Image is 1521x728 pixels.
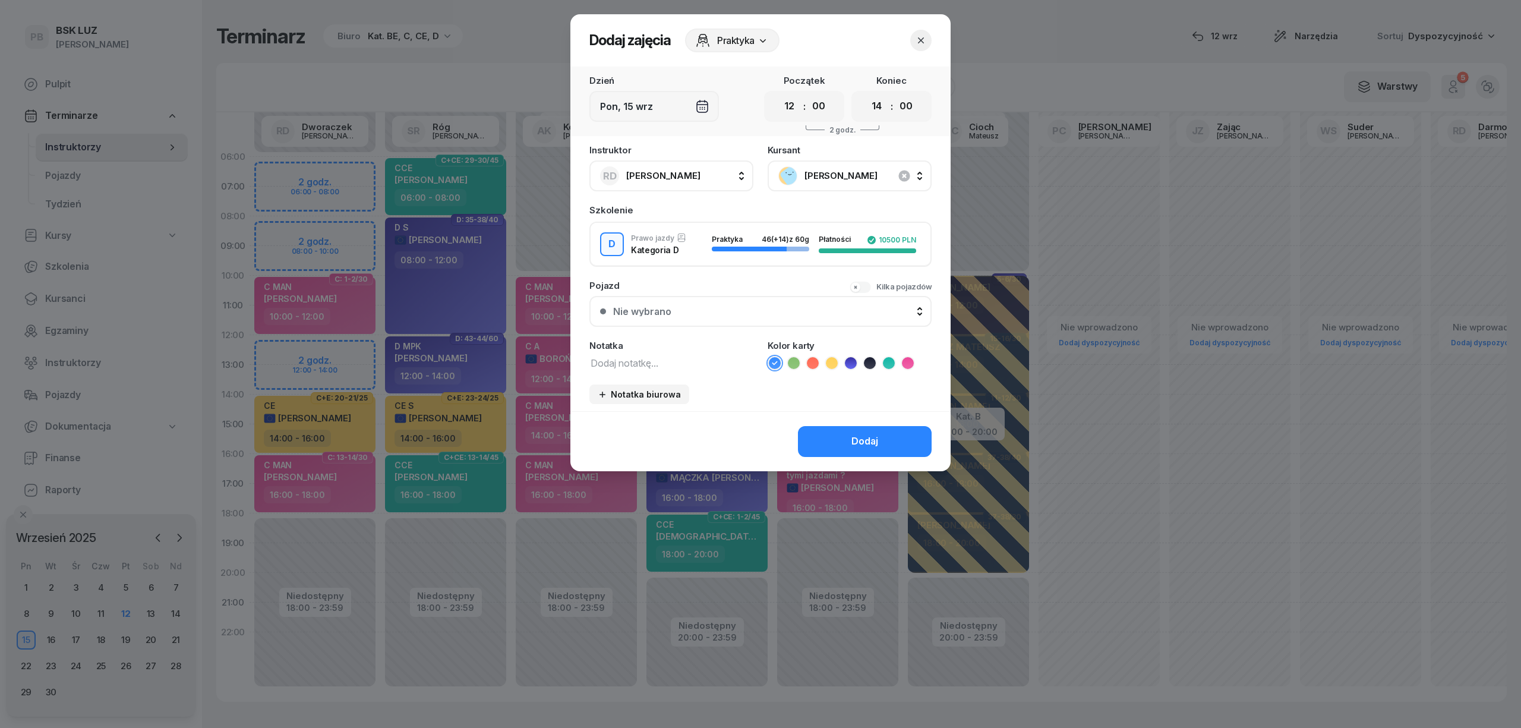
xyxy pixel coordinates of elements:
span: [PERSON_NAME] [804,168,921,184]
div: : [891,99,893,114]
button: Kilka pojazdów [850,281,932,293]
div: Płatności [819,235,858,245]
span: (+14) [771,235,789,244]
button: Dodaj [798,426,932,457]
div: Nie wybrano [613,307,671,316]
h2: Dodaj zajęcia [589,31,671,50]
div: Dodaj [851,434,878,449]
span: Praktyka [712,235,743,244]
button: RD[PERSON_NAME] [589,160,753,191]
div: Notatka biurowa [598,389,681,399]
button: Notatka biurowa [589,385,689,404]
div: 10500 PLN [867,235,916,245]
span: [PERSON_NAME] [626,170,700,181]
div: Kilka pojazdów [876,281,932,293]
span: Praktyka [717,33,755,48]
div: 46 z 60g [762,235,809,243]
button: Nie wybrano [589,296,932,327]
div: : [803,99,806,114]
span: RD [603,171,617,181]
button: DPrawo jazdyKategoria DPraktyka46(+14)z 60gPłatności10500 PLN [591,223,930,266]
